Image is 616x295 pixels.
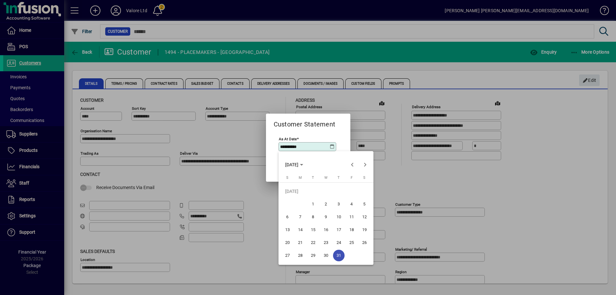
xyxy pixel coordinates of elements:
[307,198,320,211] button: Tue Jul 01 2025
[320,223,332,236] button: Wed Jul 16 2025
[358,223,371,236] button: Sat Jul 19 2025
[312,176,314,180] span: T
[358,236,371,249] button: Sat Jul 26 2025
[295,211,306,223] span: 7
[359,198,370,210] span: 5
[286,176,288,180] span: S
[324,176,328,180] span: W
[346,211,357,223] span: 11
[307,223,320,236] button: Tue Jul 15 2025
[285,162,298,167] span: [DATE]
[307,211,319,223] span: 8
[320,198,332,210] span: 2
[295,237,306,248] span: 21
[283,159,306,170] button: Choose month and year
[332,198,345,211] button: Thu Jul 03 2025
[307,224,319,236] span: 15
[281,249,294,262] button: Sun Jul 27 2025
[359,237,370,248] span: 26
[295,250,306,261] span: 28
[294,236,307,249] button: Mon Jul 21 2025
[338,176,340,180] span: T
[345,198,358,211] button: Fri Jul 04 2025
[345,211,358,223] button: Fri Jul 11 2025
[332,211,345,223] button: Thu Jul 10 2025
[333,237,345,248] span: 24
[282,211,293,223] span: 6
[320,250,332,261] span: 30
[332,223,345,236] button: Thu Jul 17 2025
[363,176,365,180] span: S
[307,249,320,262] button: Tue Jul 29 2025
[294,211,307,223] button: Mon Jul 07 2025
[320,198,332,211] button: Wed Jul 02 2025
[358,198,371,211] button: Sat Jul 05 2025
[333,224,345,236] span: 17
[346,158,359,171] button: Previous month
[332,249,345,262] button: Thu Jul 31 2025
[320,224,332,236] span: 16
[281,211,294,223] button: Sun Jul 06 2025
[359,224,370,236] span: 19
[351,176,353,180] span: F
[294,249,307,262] button: Mon Jul 28 2025
[307,236,320,249] button: Tue Jul 22 2025
[320,211,332,223] span: 9
[359,211,370,223] span: 12
[358,211,371,223] button: Sat Jul 12 2025
[320,237,332,248] span: 23
[345,223,358,236] button: Fri Jul 18 2025
[282,250,293,261] span: 27
[333,250,345,261] span: 31
[346,224,357,236] span: 18
[295,224,306,236] span: 14
[320,236,332,249] button: Wed Jul 23 2025
[307,198,319,210] span: 1
[294,223,307,236] button: Mon Jul 14 2025
[282,224,293,236] span: 13
[307,237,319,248] span: 22
[281,236,294,249] button: Sun Jul 20 2025
[346,237,357,248] span: 25
[345,236,358,249] button: Fri Jul 25 2025
[281,185,371,198] td: [DATE]
[299,176,302,180] span: M
[333,211,345,223] span: 10
[346,198,357,210] span: 4
[332,236,345,249] button: Thu Jul 24 2025
[307,211,320,223] button: Tue Jul 08 2025
[281,223,294,236] button: Sun Jul 13 2025
[320,249,332,262] button: Wed Jul 30 2025
[359,158,372,171] button: Next month
[282,237,293,248] span: 20
[320,211,332,223] button: Wed Jul 09 2025
[307,250,319,261] span: 29
[333,198,345,210] span: 3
